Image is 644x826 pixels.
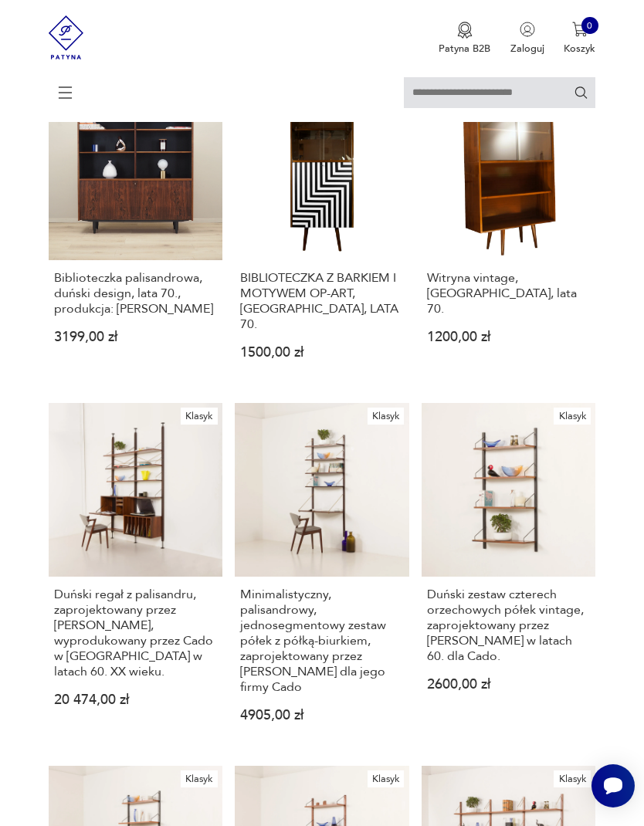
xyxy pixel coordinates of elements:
[54,695,217,706] p: 20 474,00 zł
[49,86,223,383] a: Biblioteczka palisandrowa, duński design, lata 70., produkcja: HundevadBiblioteczka palisandrowa,...
[427,587,590,664] h3: Duński zestaw czterech orzechowych półek vintage, zaprojektowany przez [PERSON_NAME] w latach 60....
[564,42,595,56] p: Koszyk
[427,679,590,691] p: 2600,00 zł
[574,85,588,100] button: Szukaj
[439,22,490,56] button: Patyna B2B
[439,22,490,56] a: Ikona medaluPatyna B2B
[240,587,403,695] h3: Minimalistyczny, palisandrowy, jednosegmentowy zestaw półek z półką-biurkiem, zaprojektowany prze...
[235,86,409,383] a: BIBLIOTECZKA Z BARKIEM I MOTYWEM OP-ART, POLSKA, LATA 70.BIBLIOTECZKA Z BARKIEM I MOTYWEM OP-ART,...
[427,270,590,317] h3: Witryna vintage, [GEOGRAPHIC_DATA], lata 70.
[510,42,544,56] p: Zaloguj
[54,270,217,317] h3: Biblioteczka palisandrowa, duński design, lata 70., produkcja: [PERSON_NAME]
[54,587,217,679] h3: Duński regał z palisandru, zaprojektowany przez [PERSON_NAME], wyprodukowany przez Cado w [GEOGRA...
[564,22,595,56] button: 0Koszyk
[510,22,544,56] button: Zaloguj
[572,22,588,37] img: Ikona koszyka
[422,403,596,746] a: KlasykDuński zestaw czterech orzechowych półek vintage, zaprojektowany przez Poula Cadoviusa w la...
[422,86,596,383] a: Witryna vintage, Polska, lata 70.Witryna vintage, [GEOGRAPHIC_DATA], lata 70.1200,00 zł
[240,347,403,359] p: 1500,00 zł
[240,710,403,722] p: 4905,00 zł
[520,22,535,37] img: Ikonka użytkownika
[240,270,403,332] h3: BIBLIOTECZKA Z BARKIEM I MOTYWEM OP-ART, [GEOGRAPHIC_DATA], LATA 70.
[235,403,409,746] a: KlasykMinimalistyczny, palisandrowy, jednosegmentowy zestaw półek z półką-biurkiem, zaprojektowan...
[439,42,490,56] p: Patyna B2B
[427,332,590,344] p: 1200,00 zł
[591,764,635,807] iframe: Smartsupp widget button
[49,403,223,746] a: KlasykDuński regał z palisandru, zaprojektowany przez Poula Cadoviusa, wyprodukowany przez Cado w...
[457,22,473,39] img: Ikona medalu
[54,332,217,344] p: 3199,00 zł
[581,17,598,34] div: 0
